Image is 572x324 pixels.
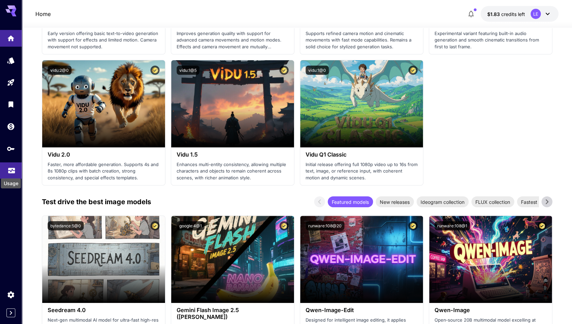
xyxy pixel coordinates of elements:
[501,11,525,17] span: credits left
[306,151,418,158] h3: Vidu Q1 Classic
[306,307,418,313] h3: Qwen-Image-Edit
[42,216,165,303] img: alt
[306,161,418,181] p: Initial release offering full 1080p video up to 16s from text, image, or reference input, with co...
[177,161,289,181] p: Enhances multi-entity consistency, allowing multiple characters and objects to remain coherent ac...
[171,216,294,303] img: alt
[300,60,423,147] img: alt
[416,198,469,206] span: Ideogram collection
[328,196,373,207] div: Featured models
[306,30,418,50] p: Supports refined camera motion and cinematic movements with fast mode capabilities. Remains a sol...
[376,196,414,207] div: New releases
[48,30,160,50] p: Early version offering basic text-to-video generation with support for effects and limited motion...
[471,198,514,206] span: FLUX collection
[7,164,16,173] div: Usage
[408,66,418,75] button: Certified Model – Vetted for best performance and includes a commercial license.
[171,60,294,147] img: alt
[471,196,514,207] div: FLUX collection
[177,66,199,75] button: vidu:1@5
[306,221,344,230] button: runware:108@20
[42,197,151,207] p: Test drive the best image models
[435,30,546,50] p: Experimental variant featuring built-in audio generation and smooth cinematic transitions from fi...
[328,198,373,206] span: Featured models
[177,151,289,158] h3: Vidu 1.5
[7,144,15,153] div: API Keys
[7,32,15,40] div: Home
[48,151,160,158] h3: Vidu 2.0
[7,56,15,65] div: Models
[537,221,546,230] button: Certified Model – Vetted for best performance and includes a commercial license.
[150,221,160,230] button: Certified Model – Vetted for best performance and includes a commercial license.
[48,66,71,75] button: vidu:2@0
[435,221,470,230] button: runware:108@1
[1,179,21,189] div: Usage
[48,221,84,230] button: bytedance:5@0
[300,216,423,303] img: alt
[487,11,501,17] span: $1.83
[279,66,289,75] button: Certified Model – Vetted for best performance and includes a commercial license.
[517,196,559,207] div: Fastest models
[7,98,15,107] div: Library
[376,198,414,206] span: New releases
[7,78,15,87] div: Playground
[35,10,51,18] nav: breadcrumb
[306,66,329,75] button: vidu:1@0
[7,290,15,299] div: Settings
[48,307,160,313] h3: Seedream 4.0
[480,6,558,22] button: $1.8319LE
[429,216,552,303] img: alt
[177,307,289,320] h3: Gemini Flash Image 2.5 ([PERSON_NAME])
[48,161,160,181] p: Faster, more affordable generation. Supports 4s and 8s 1080p clips with batch creation, strong co...
[517,198,559,206] span: Fastest models
[279,221,289,230] button: Certified Model – Vetted for best performance and includes a commercial license.
[7,122,15,131] div: Wallet
[487,11,525,18] div: $1.8319
[35,10,51,18] a: Home
[177,30,289,50] p: Improves generation quality with support for advanced camera movements and motion modes. Effects ...
[530,9,541,19] div: LE
[150,66,160,75] button: Certified Model – Vetted for best performance and includes a commercial license.
[435,307,546,313] h3: Qwen-Image
[408,221,418,230] button: Certified Model – Vetted for best performance and includes a commercial license.
[42,60,165,147] img: alt
[6,308,15,317] button: Expand sidebar
[177,221,205,230] button: google:4@1
[416,196,469,207] div: Ideogram collection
